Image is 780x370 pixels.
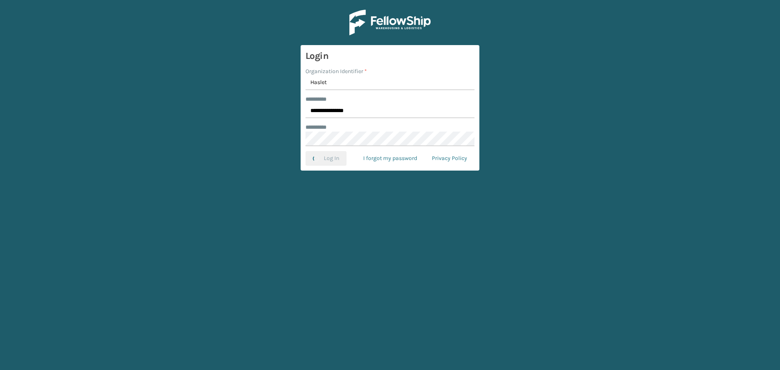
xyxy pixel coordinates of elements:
[305,151,347,166] button: Log In
[349,10,431,35] img: Logo
[356,151,425,166] a: I forgot my password
[425,151,474,166] a: Privacy Policy
[305,67,367,76] label: Organization Identifier
[305,50,474,62] h3: Login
